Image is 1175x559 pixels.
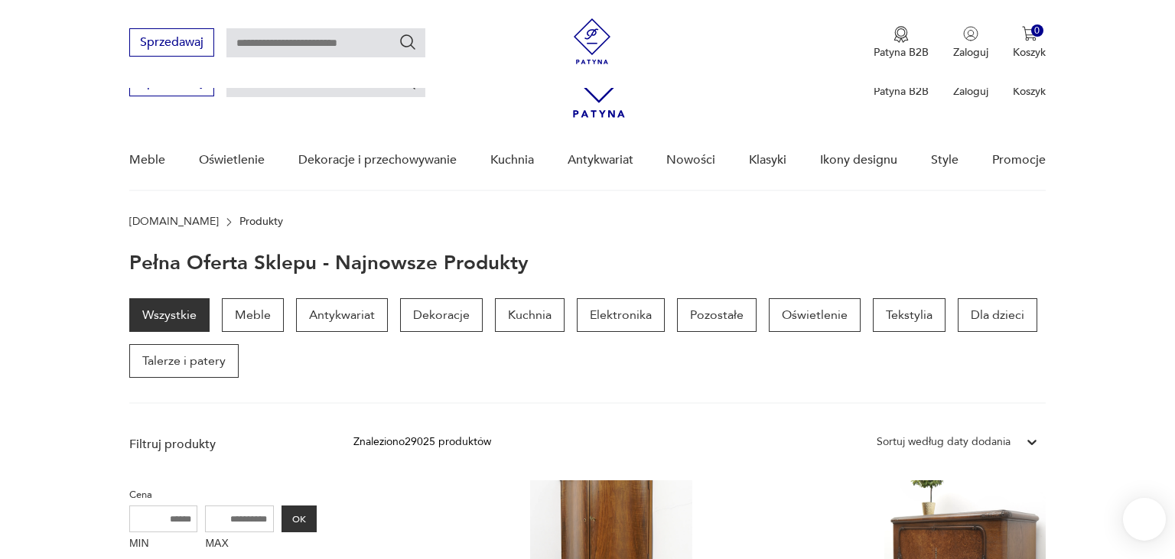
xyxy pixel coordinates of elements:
[1013,84,1046,99] p: Koszyk
[239,216,283,228] p: Produkty
[298,131,457,190] a: Dekoracje i przechowywanie
[222,298,284,332] a: Meble
[1013,45,1046,60] p: Koszyk
[129,28,214,57] button: Sprzedawaj
[353,434,491,450] div: Znaleziono 29025 produktów
[399,33,417,51] button: Szukaj
[1022,26,1037,41] img: Ikona koszyka
[282,505,317,532] button: OK
[677,298,757,332] a: Pozostałe
[666,131,715,190] a: Nowości
[205,532,274,557] label: MAX
[958,298,1037,332] a: Dla dzieci
[129,38,214,49] a: Sprzedawaj
[129,436,317,453] p: Filtruj produkty
[495,298,565,332] a: Kuchnia
[129,216,219,228] a: [DOMAIN_NAME]
[874,26,929,60] a: Ikona medaluPatyna B2B
[873,298,946,332] a: Tekstylia
[877,434,1011,450] div: Sortuj według daty dodania
[893,26,909,43] img: Ikona medalu
[129,486,317,503] p: Cena
[129,344,239,378] a: Talerze i patery
[963,26,978,41] img: Ikonka użytkownika
[199,131,265,190] a: Oświetlenie
[400,298,483,332] a: Dekoracje
[953,84,988,99] p: Zaloguj
[577,298,665,332] a: Elektronika
[296,298,388,332] a: Antykwariat
[569,18,615,64] img: Patyna - sklep z meblami i dekoracjami vintage
[129,78,214,89] a: Sprzedawaj
[1031,24,1044,37] div: 0
[568,131,633,190] a: Antykwariat
[874,45,929,60] p: Patyna B2B
[129,532,198,557] label: MIN
[1123,498,1166,541] iframe: Smartsupp widget button
[820,131,897,190] a: Ikony designu
[1013,26,1046,60] button: 0Koszyk
[769,298,861,332] a: Oświetlenie
[874,26,929,60] button: Patyna B2B
[129,298,210,332] a: Wszystkie
[490,131,534,190] a: Kuchnia
[953,26,988,60] button: Zaloguj
[874,84,929,99] p: Patyna B2B
[749,131,786,190] a: Klasyki
[129,131,165,190] a: Meble
[129,252,529,274] h1: Pełna oferta sklepu - najnowsze produkty
[953,45,988,60] p: Zaloguj
[992,131,1046,190] a: Promocje
[931,131,959,190] a: Style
